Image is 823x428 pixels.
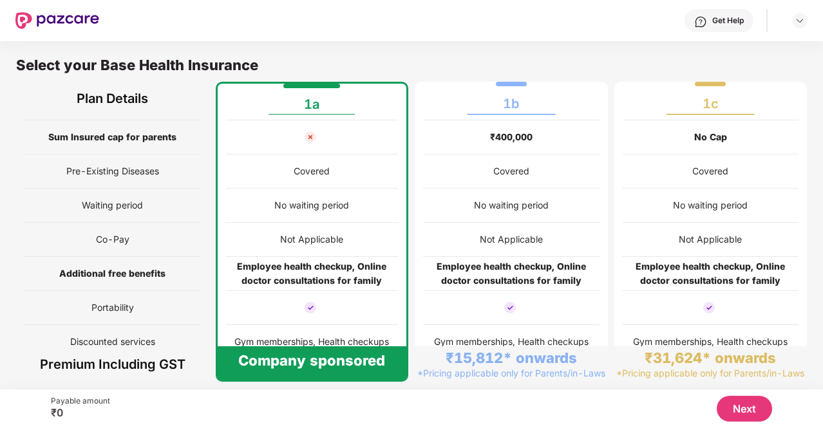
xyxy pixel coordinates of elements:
span: Waiting period [82,193,143,218]
div: ₹400,000 [490,130,533,144]
div: ₹31,624* onwards [645,349,776,367]
div: No waiting period [673,198,748,212]
img: cover_tick.svg [701,300,717,315]
div: Company sponsored [238,351,385,369]
div: Payable amount [51,396,110,406]
img: not_cover_cross.svg [303,129,318,145]
button: Next [717,396,772,422]
div: Employee health checkup, Online doctor consultations for family [623,259,799,288]
div: Employee health checkup, Online doctor consultations for family [226,259,399,288]
div: Get Help [712,15,744,26]
div: Not Applicable [480,232,543,247]
span: Pre-Existing Diseases [66,159,159,183]
span: Additional free benefits [59,261,166,286]
div: Select your Base Health Insurance [16,56,807,82]
div: 1b [503,86,519,111]
img: svg+xml;base64,PHN2ZyBpZD0iRHJvcGRvd24tMzJ4MzIiIHhtbG5zPSJodHRwOi8vd3d3LnczLm9yZy8yMDAwL3N2ZyIgd2... [795,15,805,26]
div: Covered [294,164,330,178]
div: *Pricing applicable only for Parents/in-Laws [417,367,605,379]
img: cover_tick.svg [502,300,518,315]
span: Sum Insured cap for parents [48,125,176,149]
span: Portability [91,295,134,320]
div: No waiting period [474,198,549,212]
img: svg+xml;base64,PHN2ZyBpZD0iSGVscC0zMngzMiIgeG1sbnM9Imh0dHA6Ly93d3cudzMub3JnLzIwMDAvc3ZnIiB3aWR0aD... [694,15,707,28]
div: Premium Including GST [24,346,201,382]
div: Covered [692,164,728,178]
div: Not Applicable [679,232,742,247]
span: Co-Pay [96,227,129,252]
img: New Pazcare Logo [15,12,99,29]
div: 1a [304,86,319,112]
img: cover_tick.svg [303,300,318,315]
div: No Cap [694,130,727,144]
div: Plan Details [24,82,201,115]
div: *Pricing applicable only for Parents/in-Laws [616,367,804,379]
div: Covered [493,164,529,178]
div: Gym memberships, Health checkups [633,335,788,349]
div: Employee health checkup, Online doctor consultations for family [423,259,600,288]
div: No waiting period [274,198,349,212]
div: 1c [703,86,719,111]
div: Gym memberships, Health checkups [234,335,389,349]
div: Not Applicable [280,232,343,247]
div: Gym memberships, Health checkups [434,335,589,349]
div: ₹0 [51,406,110,419]
div: ₹15,812* onwards [446,349,577,367]
span: Discounted services [70,330,155,354]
